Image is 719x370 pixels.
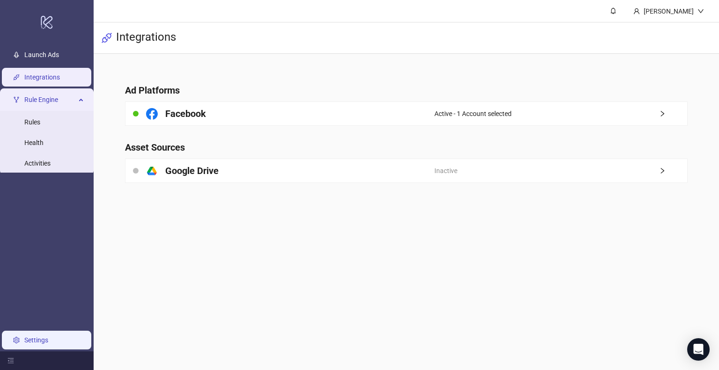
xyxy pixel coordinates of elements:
div: Open Intercom Messenger [687,338,710,361]
span: user [633,8,640,15]
span: Inactive [434,166,457,176]
h4: Google Drive [165,164,219,177]
div: [PERSON_NAME] [640,6,697,16]
a: Google DriveInactiveright [125,159,687,183]
span: api [101,32,112,44]
a: Activities [24,160,51,167]
span: down [697,8,704,15]
a: FacebookActive - 1 Account selectedright [125,102,687,126]
span: Rule Engine [24,90,76,109]
h4: Facebook [165,107,206,120]
h4: Asset Sources [125,141,687,154]
h4: Ad Platforms [125,84,687,97]
a: Rules [24,118,40,126]
span: bell [610,7,616,14]
span: menu-fold [7,357,14,364]
span: right [659,110,687,117]
a: Integrations [24,73,60,81]
span: right [659,167,687,174]
a: Settings [24,336,48,344]
a: Health [24,139,44,146]
h3: Integrations [116,30,176,46]
span: Active - 1 Account selected [434,109,512,119]
a: Launch Ads [24,51,59,58]
span: fork [13,96,20,103]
